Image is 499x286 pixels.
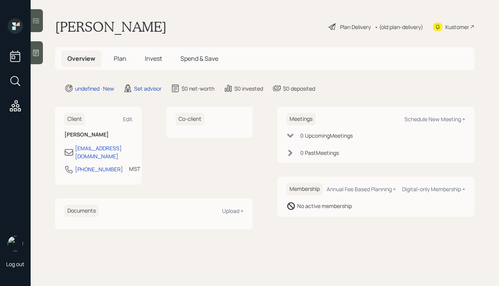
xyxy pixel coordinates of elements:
span: Invest [145,54,162,63]
div: [PHONE_NUMBER] [75,165,123,173]
div: Upload + [222,207,244,214]
h6: Co-client [175,113,205,125]
div: $0 net-worth [182,84,214,93]
span: Spend & Save [180,54,218,63]
div: [EMAIL_ADDRESS][DOMAIN_NAME] [75,144,133,160]
div: Plan Delivery [340,23,371,31]
div: Log out [6,260,25,268]
h1: [PERSON_NAME] [55,18,167,35]
span: Plan [114,54,126,63]
h6: Meetings [286,113,316,125]
img: retirable_logo.png [8,236,23,251]
div: Schedule New Meeting + [404,115,465,123]
div: undefined · New [75,84,114,93]
h6: [PERSON_NAME] [64,132,133,138]
div: Kustomer [445,23,469,31]
span: Overview [67,54,95,63]
div: Digital-only Membership + [402,185,465,193]
div: 0 Past Meeting s [300,149,339,157]
div: $0 deposited [283,84,315,93]
h6: Client [64,113,85,125]
h6: Membership [286,183,323,195]
div: Set advisor [134,84,162,93]
h6: Documents [64,205,99,217]
div: 0 Upcoming Meeting s [300,132,353,140]
div: • (old plan-delivery) [375,23,423,31]
div: MST [129,165,140,173]
div: Annual Fee Based Planning + [327,185,396,193]
div: Edit [123,115,133,123]
div: $0 invested [234,84,263,93]
div: No active membership [297,202,352,210]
